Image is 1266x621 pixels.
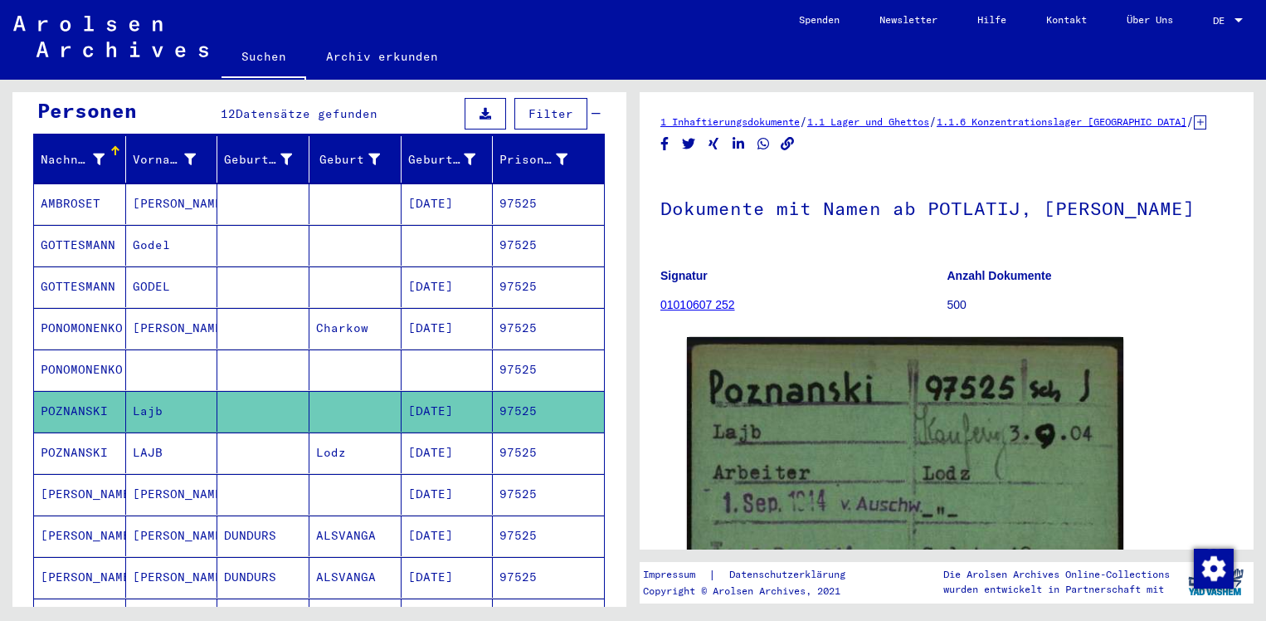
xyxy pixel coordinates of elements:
[34,183,126,224] mat-cell: AMBROSET
[493,308,604,349] mat-cell: 97525
[807,115,929,128] a: 1.1 Lager und Ghettos
[133,146,217,173] div: Vorname
[402,391,494,432] mat-cell: [DATE]
[34,391,126,432] mat-cell: POZNANSKI
[493,391,604,432] mat-cell: 97525
[493,557,604,598] mat-cell: 97525
[660,269,708,282] b: Signatur
[126,183,218,224] mat-cell: [PERSON_NAME]
[937,115,1186,128] a: 1.1.6 Konzentrationslager [GEOGRAPHIC_DATA]
[730,134,747,154] button: Share on LinkedIn
[947,296,1234,314] p: 500
[943,582,1170,597] p: wurden entwickelt in Partnerschaft mit
[499,151,567,169] div: Prisoner #
[126,391,218,432] mat-cell: Lajb
[493,183,604,224] mat-cell: 97525
[402,557,494,598] mat-cell: [DATE]
[217,557,309,598] mat-cell: DUNDURS
[402,474,494,515] mat-cell: [DATE]
[34,350,126,390] mat-cell: PONOMONENKO
[643,584,865,599] p: Copyright © Arolsen Archives, 2021
[493,516,604,556] mat-cell: 97525
[800,114,807,129] span: /
[1185,561,1247,603] img: yv_logo.png
[493,266,604,307] mat-cell: 97525
[309,557,402,598] mat-cell: ALSVANGA
[1194,549,1234,589] img: Zustimmung ändern
[499,146,588,173] div: Prisoner #
[779,134,796,154] button: Copy link
[224,151,292,169] div: Geburtsname
[126,557,218,598] mat-cell: [PERSON_NAME]
[1193,548,1233,588] div: Zustimmung ändern
[34,225,126,266] mat-cell: GOTTESMANN
[41,146,125,173] div: Nachname
[493,225,604,266] mat-cell: 97525
[528,106,573,121] span: Filter
[643,566,708,584] a: Impressum
[126,136,218,183] mat-header-cell: Vorname
[13,16,208,57] img: Arolsen_neg.svg
[309,433,402,473] mat-cell: Lodz
[126,266,218,307] mat-cell: GODEL
[306,37,458,76] a: Archiv erkunden
[929,114,937,129] span: /
[126,516,218,556] mat-cell: [PERSON_NAME]
[221,106,236,121] span: 12
[402,183,494,224] mat-cell: [DATE]
[41,151,105,169] div: Nachname
[309,516,402,556] mat-cell: ALSVANGA
[236,106,377,121] span: Datensätze gefunden
[34,557,126,598] mat-cell: [PERSON_NAME]
[680,134,698,154] button: Share on Twitter
[402,136,494,183] mat-header-cell: Geburtsdatum
[493,474,604,515] mat-cell: 97525
[1213,15,1231,27] span: DE
[222,37,306,80] a: Suchen
[126,474,218,515] mat-cell: [PERSON_NAME]
[37,95,137,125] div: Personen
[514,98,587,130] button: Filter
[643,566,865,584] div: |
[660,115,800,128] a: 1 Inhaftierungsdokumente
[309,136,402,183] mat-header-cell: Geburt‏
[660,298,735,311] a: 01010607 252
[402,516,494,556] mat-cell: [DATE]
[402,308,494,349] mat-cell: [DATE]
[34,136,126,183] mat-header-cell: Nachname
[133,151,197,169] div: Vorname
[126,433,218,473] mat-cell: LAJB
[224,146,313,173] div: Geburtsname
[943,567,1170,582] p: Die Arolsen Archives Online-Collections
[705,134,723,154] button: Share on Xing
[126,308,218,349] mat-cell: [PERSON_NAME]
[34,266,126,307] mat-cell: GOTTESMANN
[34,433,126,473] mat-cell: POZNANSKI
[660,170,1233,243] h1: Dokumente mit Namen ab POTLATIJ, [PERSON_NAME]
[656,134,674,154] button: Share on Facebook
[402,266,494,307] mat-cell: [DATE]
[408,151,476,169] div: Geburtsdatum
[947,269,1052,282] b: Anzahl Dokumente
[316,146,401,173] div: Geburt‏
[34,474,126,515] mat-cell: [PERSON_NAME]
[126,225,218,266] mat-cell: Godel
[316,151,380,169] div: Geburt‏
[755,134,772,154] button: Share on WhatsApp
[217,136,309,183] mat-header-cell: Geburtsname
[493,136,604,183] mat-header-cell: Prisoner #
[309,308,402,349] mat-cell: Charkow
[34,516,126,556] mat-cell: [PERSON_NAME]
[402,433,494,473] mat-cell: [DATE]
[716,566,865,584] a: Datenschutzerklärung
[217,516,309,556] mat-cell: DUNDURS
[1186,114,1194,129] span: /
[493,350,604,390] mat-cell: 97525
[408,146,497,173] div: Geburtsdatum
[34,308,126,349] mat-cell: PONOMONENKO
[493,433,604,473] mat-cell: 97525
